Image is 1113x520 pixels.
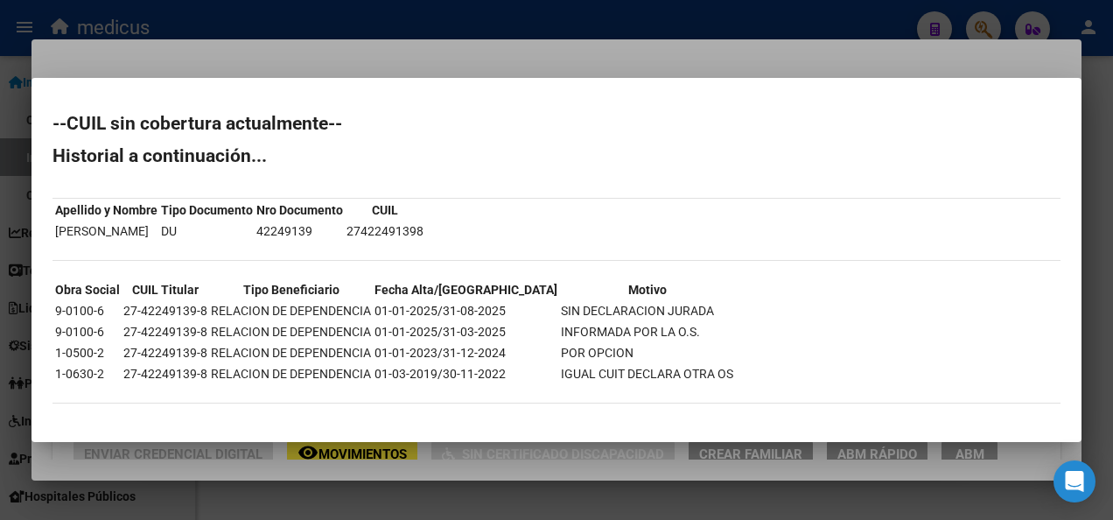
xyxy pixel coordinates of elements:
[122,301,208,320] td: 27-42249139-8
[54,301,121,320] td: 9-0100-6
[210,280,372,299] th: Tipo Beneficiario
[210,322,372,341] td: RELACION DE DEPENDENCIA
[210,343,372,362] td: RELACION DE DEPENDENCIA
[52,147,1060,165] h2: Historial a continuación...
[54,343,121,362] td: 1-0500-2
[54,322,121,341] td: 9-0100-6
[374,301,558,320] td: 01-01-2025/31-08-2025
[1053,460,1095,502] div: Open Intercom Messenger
[160,221,254,241] td: DU
[210,364,372,383] td: RELACION DE DEPENDENCIA
[122,322,208,341] td: 27-42249139-8
[54,221,158,241] td: [PERSON_NAME]
[160,200,254,220] th: Tipo Documento
[374,364,558,383] td: 01-03-2019/30-11-2022
[560,364,734,383] td: IGUAL CUIT DECLARA OTRA OS
[560,280,734,299] th: Motivo
[122,343,208,362] td: 27-42249139-8
[560,343,734,362] td: POR OPCION
[122,364,208,383] td: 27-42249139-8
[255,200,344,220] th: Nro Documento
[54,364,121,383] td: 1-0630-2
[374,280,558,299] th: Fecha Alta/[GEOGRAPHIC_DATA]
[374,343,558,362] td: 01-01-2023/31-12-2024
[560,301,734,320] td: SIN DECLARACION JURADA
[346,200,424,220] th: CUIL
[255,221,344,241] td: 42249139
[122,280,208,299] th: CUIL Titular
[52,115,1060,132] h2: --CUIL sin cobertura actualmente--
[374,322,558,341] td: 01-01-2025/31-03-2025
[346,221,424,241] td: 27422491398
[560,322,734,341] td: INFORMADA POR LA O.S.
[210,301,372,320] td: RELACION DE DEPENDENCIA
[54,200,158,220] th: Apellido y Nombre
[54,280,121,299] th: Obra Social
